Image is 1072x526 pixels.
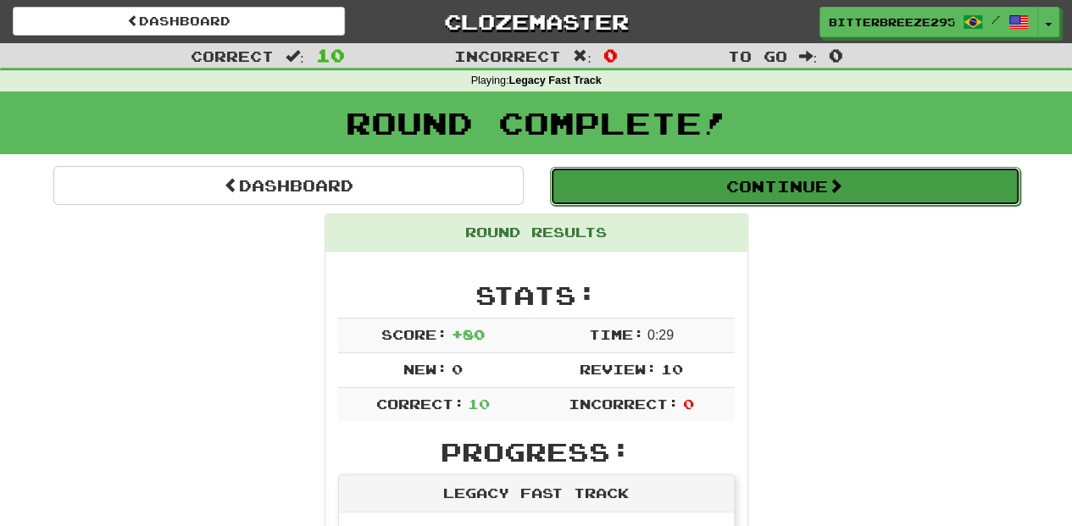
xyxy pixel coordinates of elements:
[316,45,345,65] span: 10
[569,396,679,412] span: Incorrect:
[660,361,682,377] span: 10
[819,7,1038,37] a: BitterBreeze2956 /
[580,361,657,377] span: Review:
[451,326,484,342] span: + 80
[339,475,734,512] div: Legacy Fast Track
[588,326,643,342] span: Time:
[286,49,304,64] span: :
[682,396,693,412] span: 0
[53,166,524,205] a: Dashboard
[550,167,1020,206] button: Continue
[573,49,592,64] span: :
[338,438,735,466] h2: Progress:
[13,7,345,36] a: Dashboard
[991,14,1000,25] span: /
[454,47,561,64] span: Incorrect
[381,326,447,342] span: Score:
[603,45,618,65] span: 0
[647,328,674,342] span: 0 : 29
[403,361,447,377] span: New:
[829,14,954,30] span: BitterBreeze2956
[338,281,735,309] h2: Stats:
[370,7,703,36] a: Clozemaster
[829,45,843,65] span: 0
[508,75,601,86] strong: Legacy Fast Track
[375,396,464,412] span: Correct:
[451,361,462,377] span: 0
[191,47,274,64] span: Correct
[6,106,1066,140] h1: Round Complete!
[325,214,747,252] div: Round Results
[727,47,786,64] span: To go
[798,49,817,64] span: :
[468,396,490,412] span: 10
